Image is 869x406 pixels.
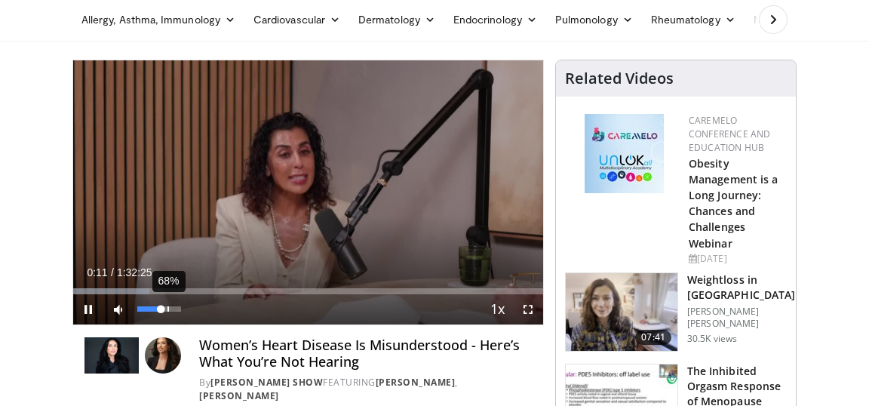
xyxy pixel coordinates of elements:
[689,114,770,154] a: CaReMeLO Conference and Education Hub
[546,5,642,35] a: Pulmonology
[566,273,677,352] img: 9983fed1-7565-45be-8934-aef1103ce6e2.150x105_q85_crop-smart_upscale.jpg
[689,156,778,251] a: Obesity Management is a Long Journey: Chances and Challenges Webinar
[73,294,103,324] button: Pause
[635,330,671,345] span: 07:41
[72,5,244,35] a: Allergy, Asthma, Immunology
[513,294,543,324] button: Fullscreen
[199,376,532,403] div: By FEATURING ,
[199,389,279,402] a: [PERSON_NAME]
[483,294,513,324] button: Playback Rate
[73,60,543,324] video-js: Video Player
[210,376,323,389] a: [PERSON_NAME] Show
[687,272,795,303] h3: Weightloss in [GEOGRAPHIC_DATA]
[565,272,787,352] a: 07:41 Weightloss in [GEOGRAPHIC_DATA] [PERSON_NAME] [PERSON_NAME] 30.5K views
[145,337,181,374] img: Avatar
[87,266,107,278] span: 0:11
[642,5,745,35] a: Rheumatology
[565,69,674,88] h4: Related Videos
[244,5,349,35] a: Cardiovascular
[444,5,546,35] a: Endocrinology
[117,266,152,278] span: 1:32:25
[585,114,664,193] img: 45df64a9-a6de-482c-8a90-ada250f7980c.png.150x105_q85_autocrop_double_scale_upscale_version-0.2.jpg
[687,333,737,345] p: 30.5K views
[103,294,134,324] button: Mute
[349,5,444,35] a: Dermatology
[137,306,180,312] div: Volume Level
[84,337,139,374] img: Dr. Gabrielle Lyon Show
[111,266,114,278] span: /
[687,306,795,330] p: [PERSON_NAME] [PERSON_NAME]
[689,252,784,266] div: [DATE]
[376,376,456,389] a: [PERSON_NAME]
[73,288,543,294] div: Progress Bar
[199,337,532,370] h4: Women’s Heart Disease Is Misunderstood - Here’s What You’re Not Hearing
